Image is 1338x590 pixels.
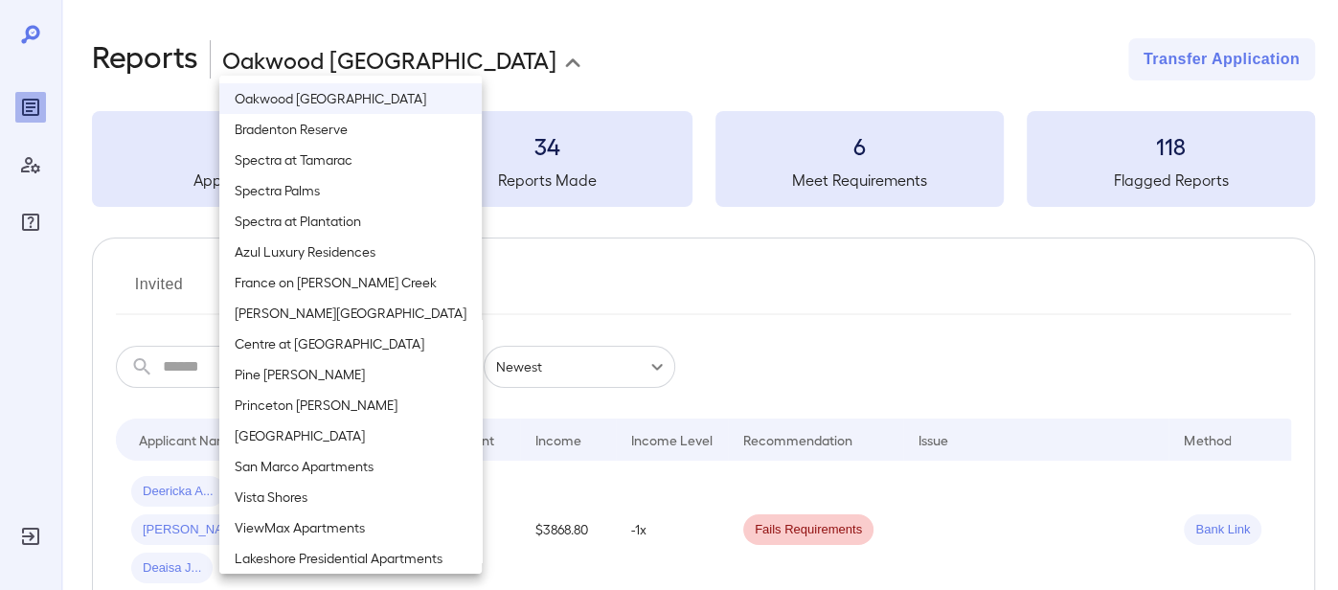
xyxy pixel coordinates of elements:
li: Spectra Palms [219,175,482,206]
li: Lakeshore Presidential Apartments [219,543,482,574]
li: Princeton [PERSON_NAME] [219,390,482,420]
li: Centre at [GEOGRAPHIC_DATA] [219,329,482,359]
li: Oakwood [GEOGRAPHIC_DATA] [219,83,482,114]
li: [GEOGRAPHIC_DATA] [219,420,482,451]
li: San Marco Apartments [219,451,482,482]
li: Vista Shores [219,482,482,512]
li: Azul Luxury Residences [219,237,482,267]
li: Bradenton Reserve [219,114,482,145]
li: ViewMax Apartments [219,512,482,543]
li: Spectra at Plantation [219,206,482,237]
li: France on [PERSON_NAME] Creek [219,267,482,298]
li: Pine [PERSON_NAME] [219,359,482,390]
li: [PERSON_NAME][GEOGRAPHIC_DATA] [219,298,482,329]
li: Spectra at Tamarac [219,145,482,175]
